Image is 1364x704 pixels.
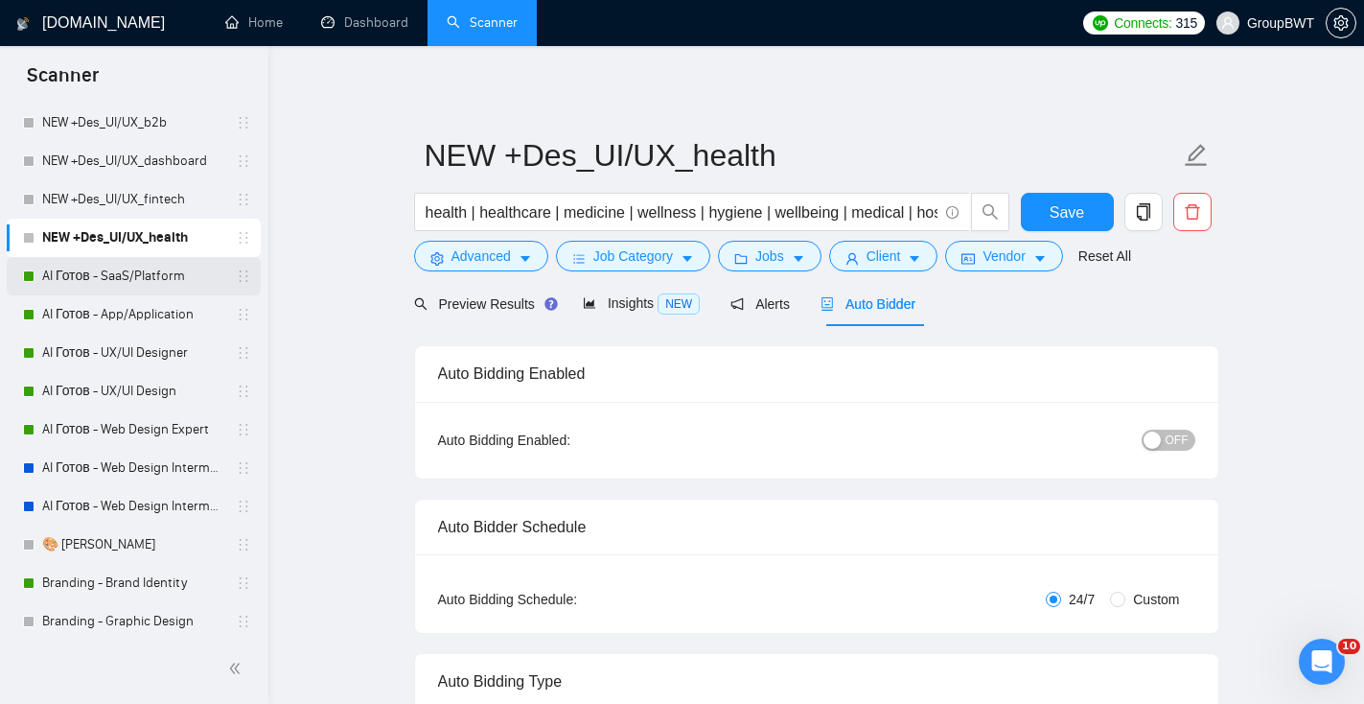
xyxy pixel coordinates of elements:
[42,142,224,180] a: NEW +Des_UI/UX_dashboard
[236,269,251,284] span: holder
[1176,12,1197,34] span: 315
[42,526,224,564] a: 🎨 [PERSON_NAME]
[792,251,805,266] span: caret-down
[583,295,700,311] span: Insights
[414,241,548,271] button: settingAdvancedcaret-down
[42,372,224,411] a: AI Готов - UX/UI Design
[451,246,511,267] span: Advanced
[438,346,1195,401] div: Auto Bidding Enabled
[1338,639,1360,654] span: 10
[438,589,690,610] div: Auto Bidding Schedule:
[236,192,251,207] span: holder
[236,230,251,246] span: holder
[236,384,251,399] span: holder
[1093,15,1108,31] img: upwork-logo.png
[730,296,790,312] span: Alerts
[867,246,901,267] span: Client
[1221,16,1235,30] span: user
[1061,589,1102,610] span: 24/7
[236,115,251,130] span: holder
[972,203,1008,221] span: search
[236,499,251,514] span: holder
[1125,203,1162,221] span: copy
[1114,12,1171,34] span: Connects:
[430,251,444,266] span: setting
[236,422,251,437] span: holder
[236,345,251,361] span: holder
[1173,193,1212,231] button: delete
[945,241,1062,271] button: idcardVendorcaret-down
[658,293,700,315] span: NEW
[821,297,834,311] span: robot
[16,9,30,39] img: logo
[425,131,1180,179] input: Scanner name...
[42,564,224,602] a: Branding - Brand Identity
[1327,15,1355,31] span: setting
[755,246,784,267] span: Jobs
[228,659,247,678] span: double-left
[1050,200,1084,224] span: Save
[718,241,821,271] button: folderJobscaret-down
[556,241,710,271] button: barsJob Categorycaret-down
[414,296,552,312] span: Preview Results
[730,297,744,311] span: notification
[42,104,224,142] a: NEW +Des_UI/UX_b2b
[1326,15,1356,31] a: setting
[225,14,283,31] a: homeHome
[1124,193,1163,231] button: copy
[42,411,224,449] a: AI Готов - Web Design Expert
[42,449,224,487] a: AI Готов - Web Design Intermediate минус Developer
[961,251,975,266] span: idcard
[1033,251,1047,266] span: caret-down
[845,251,859,266] span: user
[1125,589,1187,610] span: Custom
[1184,143,1209,168] span: edit
[1326,8,1356,38] button: setting
[438,430,690,451] div: Auto Bidding Enabled:
[236,614,251,629] span: holder
[42,602,224,641] a: Branding - Graphic Design
[42,334,224,372] a: AI Готов - UX/UI Designer
[42,295,224,334] a: AI Готов - App/Application
[908,251,921,266] span: caret-down
[414,297,428,311] span: search
[236,460,251,476] span: holder
[519,251,532,266] span: caret-down
[236,153,251,169] span: holder
[42,487,224,526] a: AI Готов - Web Design Intermediate минус Development
[236,307,251,322] span: holder
[12,61,114,102] span: Scanner
[1174,203,1211,221] span: delete
[426,200,937,224] input: Search Freelance Jobs...
[583,296,596,310] span: area-chart
[821,296,915,312] span: Auto Bidder
[321,14,408,31] a: dashboardDashboard
[681,251,694,266] span: caret-down
[572,251,586,266] span: bars
[1299,639,1345,685] iframe: Intercom live chat
[983,246,1025,267] span: Vendor
[236,537,251,552] span: holder
[447,14,518,31] a: searchScanner
[543,295,560,313] div: Tooltip anchor
[734,251,748,266] span: folder
[971,193,1009,231] button: search
[593,246,673,267] span: Job Category
[1166,430,1189,451] span: OFF
[236,575,251,591] span: holder
[1021,193,1114,231] button: Save
[438,500,1195,554] div: Auto Bidder Schedule
[42,257,224,295] a: AI Готов - SaaS/Platform
[946,206,959,219] span: info-circle
[42,180,224,219] a: NEW +Des_UI/UX_fintech
[42,219,224,257] a: NEW +Des_UI/UX_health
[1078,246,1131,267] a: Reset All
[829,241,938,271] button: userClientcaret-down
